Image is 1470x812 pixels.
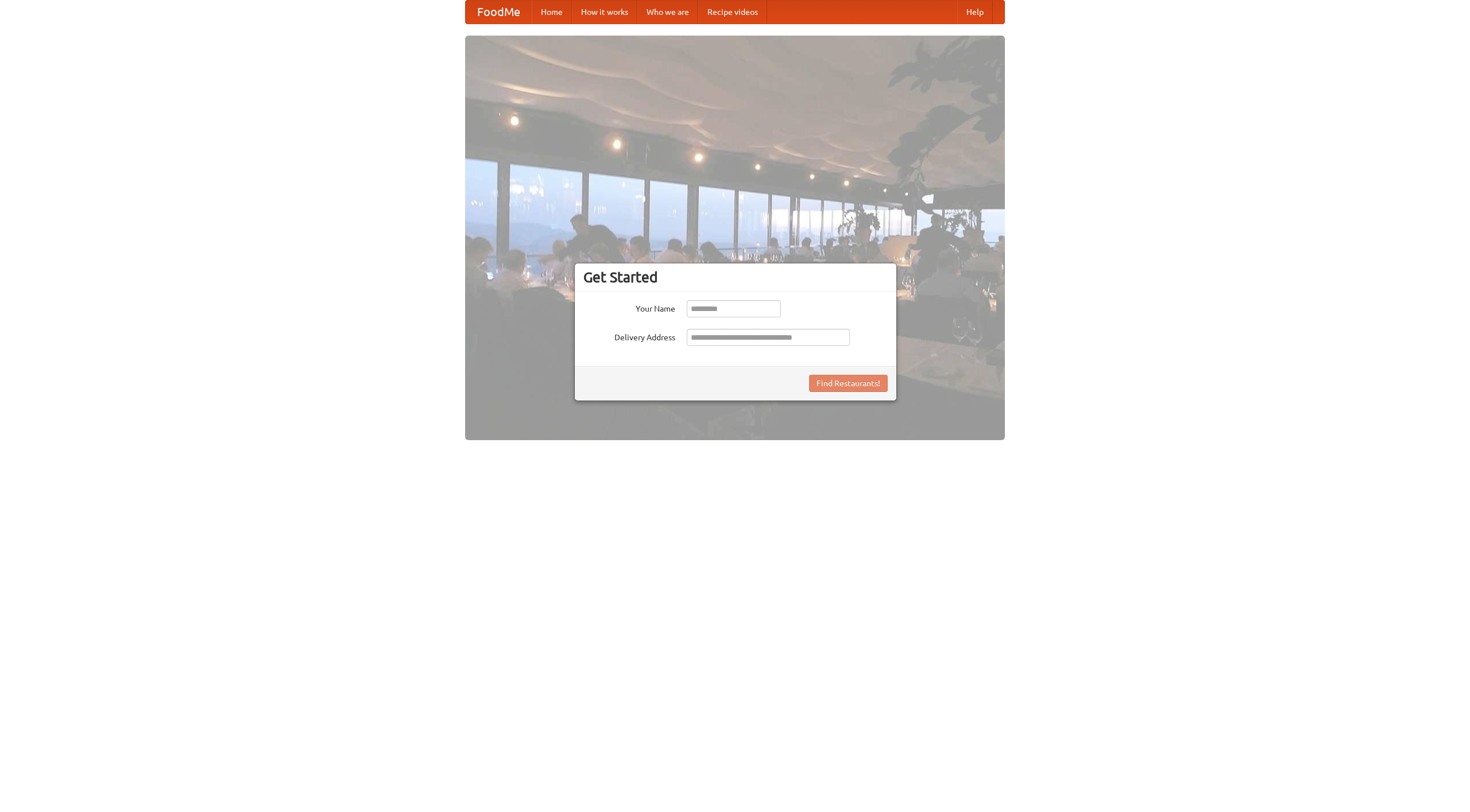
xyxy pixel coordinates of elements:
a: How it works [572,1,637,24]
label: Your Name [583,300,675,314]
a: Help [957,1,993,24]
label: Delivery Address [583,329,675,343]
a: FoodMe [466,1,532,24]
a: Who we are [637,1,698,24]
a: Recipe videos [698,1,767,24]
button: Find Restaurants! [809,375,888,392]
a: Home [532,1,572,24]
h3: Get Started [583,269,888,286]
